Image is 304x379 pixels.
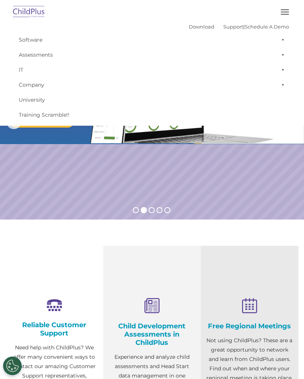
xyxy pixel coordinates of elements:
a: Schedule A Demo [245,24,289,30]
a: Software [15,32,289,47]
h4: Child Development Assessments in ChildPlus [109,322,195,347]
a: Support [223,24,243,30]
a: Company [15,77,289,92]
h4: Free Regional Meetings [206,322,293,330]
a: IT [15,62,289,77]
font: | [189,24,289,30]
a: Download [189,24,214,30]
a: Assessments [15,47,289,62]
a: Training Scramble!! [15,107,289,122]
img: ChildPlus by Procare Solutions [11,3,47,21]
h4: Reliable Customer Support [11,321,98,337]
button: Cookies Settings [3,356,22,375]
a: University [15,92,289,107]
